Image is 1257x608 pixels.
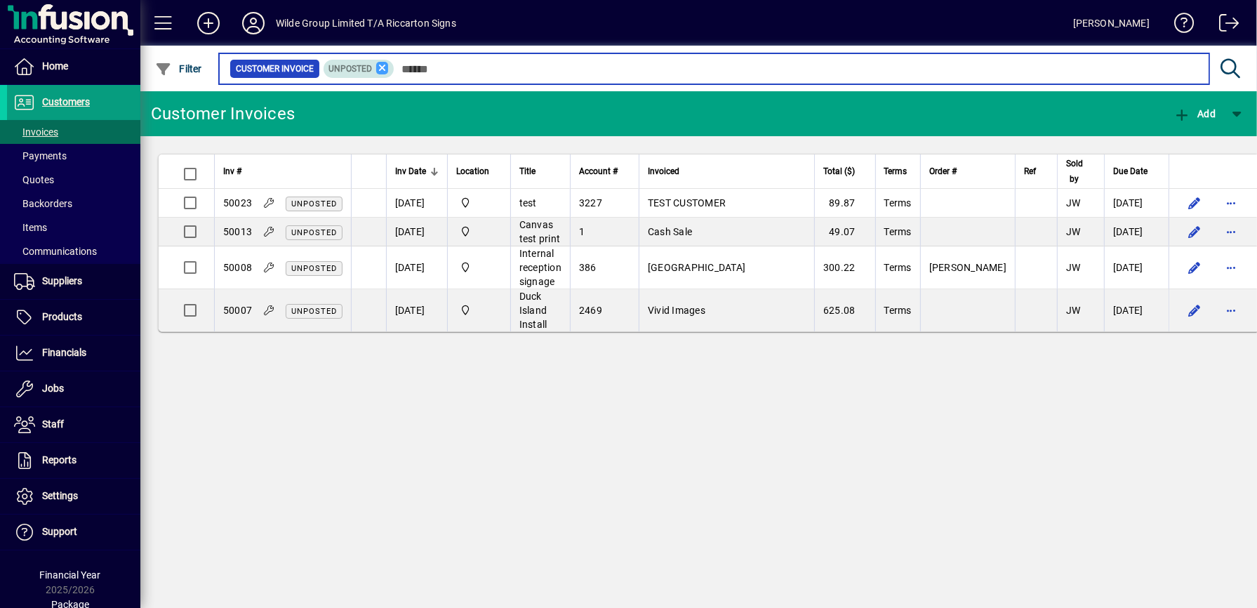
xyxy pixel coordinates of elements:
button: Edit [1183,192,1206,214]
span: Staff [42,418,64,430]
span: Financials [42,347,86,358]
span: Customers [42,96,90,107]
a: Financials [7,336,140,371]
button: Add [1170,101,1219,126]
button: Filter [152,56,206,81]
a: Items [7,216,140,239]
button: Profile [231,11,276,36]
span: JW [1066,197,1081,209]
span: Main Location [456,260,502,275]
div: [PERSON_NAME] [1073,12,1150,34]
a: Backorders [7,192,140,216]
a: Support [7,515,140,550]
span: Jobs [42,383,64,394]
span: 50013 [223,226,252,237]
span: Cash Sale [648,226,692,237]
span: Unposted [329,64,373,74]
span: 1 [579,226,585,237]
span: Duck Island Install [519,291,547,330]
div: Customer Invoices [151,103,295,125]
span: TEST CUSTOMER [648,197,726,209]
span: Order # [929,164,957,179]
span: Add [1173,108,1216,119]
div: Title [519,164,561,179]
button: Add [186,11,231,36]
button: More options [1220,220,1242,243]
mat-chip: Customer Invoice Status: Unposted [324,60,394,78]
td: 49.07 [814,218,875,246]
span: Terms [884,305,912,316]
span: 50023 [223,197,252,209]
span: 2469 [579,305,602,316]
span: Invoices [14,126,58,138]
span: Reports [42,454,77,465]
div: Order # [929,164,1006,179]
a: Knowledge Base [1164,3,1195,48]
span: Terms [884,226,912,237]
a: Payments [7,144,140,168]
span: Products [42,311,82,322]
td: 625.08 [814,289,875,331]
a: Products [7,300,140,335]
td: [DATE] [1104,218,1169,246]
td: [DATE] [386,289,447,331]
span: Terms [884,262,912,273]
span: Backorders [14,198,72,209]
span: 50007 [223,305,252,316]
td: [DATE] [1104,246,1169,289]
div: Invoiced [648,164,806,179]
span: Vivid Images [648,305,705,316]
div: Total ($) [823,164,868,179]
button: More options [1220,256,1242,279]
span: Quotes [14,174,54,185]
span: Title [519,164,536,179]
span: test [519,197,537,209]
span: Filter [155,63,202,74]
div: Account # [579,164,630,179]
span: Communications [14,246,97,257]
span: JW [1066,305,1081,316]
span: Financial Year [40,569,101,581]
div: Ref [1024,164,1049,179]
a: Jobs [7,371,140,407]
span: Main Location [456,303,502,318]
a: Communications [7,239,140,263]
span: Internal reception signage [519,248,561,287]
td: 300.22 [814,246,875,289]
td: 89.87 [814,189,875,218]
span: Terms [884,164,907,179]
button: Edit [1183,256,1206,279]
span: 386 [579,262,597,273]
a: Home [7,49,140,84]
td: [DATE] [386,246,447,289]
span: Ref [1024,164,1036,179]
span: Unposted [291,228,337,237]
span: Account # [579,164,618,179]
a: Suppliers [7,264,140,299]
span: Inv Date [395,164,426,179]
span: Location [456,164,489,179]
span: Terms [884,197,912,209]
span: Items [14,222,47,233]
div: Inv # [223,164,342,179]
span: Due Date [1113,164,1148,179]
div: Due Date [1113,164,1160,179]
td: [DATE] [1104,189,1169,218]
span: Invoiced [648,164,679,179]
button: More options [1220,299,1242,322]
span: 50008 [223,262,252,273]
span: Support [42,526,77,537]
span: Canvas test print [519,219,561,244]
span: Sold by [1066,156,1083,187]
a: Logout [1209,3,1239,48]
span: 3227 [579,197,602,209]
span: Settings [42,490,78,501]
a: Invoices [7,120,140,144]
button: Edit [1183,220,1206,243]
span: Home [42,60,68,72]
div: Wilde Group Limited T/A Riccarton Signs [276,12,456,34]
div: Inv Date [395,164,439,179]
div: Sold by [1066,156,1096,187]
td: [DATE] [1104,289,1169,331]
span: [GEOGRAPHIC_DATA] [648,262,745,273]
